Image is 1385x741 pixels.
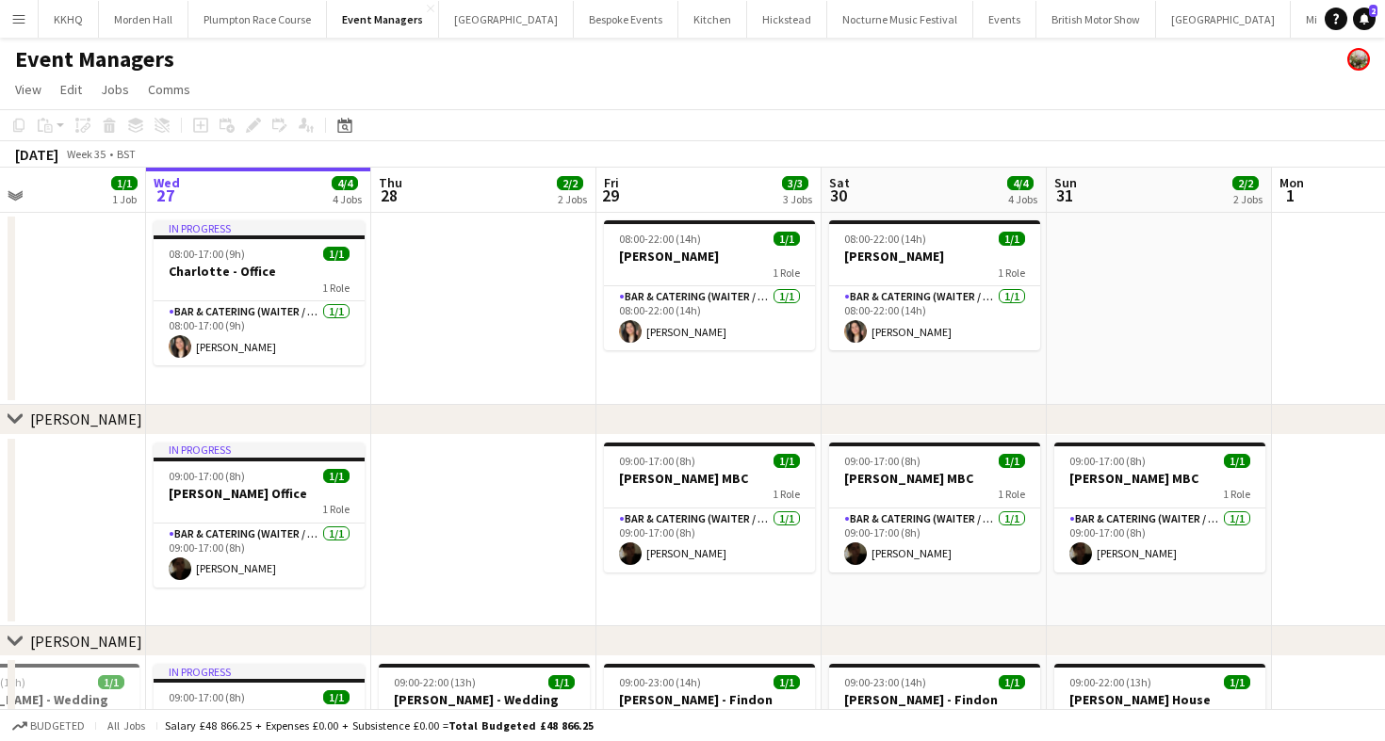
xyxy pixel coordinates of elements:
[188,1,327,38] button: Plumpton Race Course
[604,220,815,350] app-job-card: 08:00-22:00 (14h)1/1[PERSON_NAME]1 RoleBar & Catering (Waiter / waitress)1/108:00-22:00 (14h)[PER...
[9,716,88,736] button: Budgeted
[1279,174,1304,191] span: Mon
[154,485,365,502] h3: [PERSON_NAME] Office
[8,77,49,102] a: View
[827,1,973,38] button: Nocturne Music Festival
[60,81,82,98] span: Edit
[1054,443,1265,572] div: 09:00-17:00 (8h)1/1[PERSON_NAME] MBC1 RoleBar & Catering (Waiter / waitress)1/109:00-17:00 (8h)[P...
[169,690,245,704] span: 09:00-17:00 (8h)
[774,675,800,689] span: 1/1
[773,487,800,501] span: 1 Role
[829,174,850,191] span: Sat
[154,220,365,365] div: In progress08:00-17:00 (9h)1/1Charlotte - Office1 RoleBar & Catering (Waiter / waitress)1/108:00-...
[394,675,476,689] span: 09:00-22:00 (13h)
[111,176,138,190] span: 1/1
[829,248,1040,265] h3: [PERSON_NAME]
[154,220,365,235] div: In progress
[448,718,594,733] span: Total Budgeted £48 866.25
[112,192,137,206] div: 1 Job
[1347,48,1370,71] app-user-avatar: Staffing Manager
[1224,675,1250,689] span: 1/1
[15,145,58,164] div: [DATE]
[62,147,109,161] span: Week 35
[154,174,180,191] span: Wed
[829,508,1040,572] app-card-role: Bar & Catering (Waiter / waitress)1/109:00-17:00 (8h)[PERSON_NAME]
[1007,176,1034,190] span: 4/4
[323,690,350,704] span: 1/1
[140,77,198,102] a: Comms
[782,176,808,190] span: 3/3
[169,247,245,261] span: 08:00-17:00 (9h)
[1369,5,1377,17] span: 2
[999,675,1025,689] span: 1/1
[829,443,1040,572] app-job-card: 09:00-17:00 (8h)1/1[PERSON_NAME] MBC1 RoleBar & Catering (Waiter / waitress)1/109:00-17:00 (8h)[P...
[322,502,350,516] span: 1 Role
[101,81,129,98] span: Jobs
[154,263,365,280] h3: Charlotte - Office
[53,77,90,102] a: Edit
[154,524,365,588] app-card-role: Bar & Catering (Waiter / waitress)1/109:00-17:00 (8h)[PERSON_NAME]
[379,691,590,725] h3: [PERSON_NAME] - Wedding [PERSON_NAME]
[619,454,695,468] span: 09:00-17:00 (8h)
[1036,1,1156,38] button: British Motor Show
[604,286,815,350] app-card-role: Bar & Catering (Waiter / waitress)1/108:00-22:00 (14h)[PERSON_NAME]
[604,174,619,191] span: Fri
[604,691,815,725] h3: [PERSON_NAME] - Findon Place
[829,691,1040,725] h3: [PERSON_NAME] - Findon Place
[1054,470,1265,487] h3: [PERSON_NAME] MBC
[1353,8,1376,30] a: 2
[154,706,365,723] h3: [PERSON_NAME] Set Up
[999,454,1025,468] span: 1/1
[1051,185,1077,206] span: 31
[1069,675,1151,689] span: 09:00-22:00 (13h)
[323,247,350,261] span: 1/1
[151,185,180,206] span: 27
[604,470,815,487] h3: [PERSON_NAME] MBC
[1233,192,1263,206] div: 2 Jobs
[379,174,402,191] span: Thu
[15,81,41,98] span: View
[557,176,583,190] span: 2/2
[998,487,1025,501] span: 1 Role
[773,266,800,280] span: 1 Role
[604,248,815,265] h3: [PERSON_NAME]
[558,192,587,206] div: 2 Jobs
[117,147,136,161] div: BST
[169,469,245,483] span: 09:00-17:00 (8h)
[30,719,85,733] span: Budgeted
[829,220,1040,350] app-job-card: 08:00-22:00 (14h)1/1[PERSON_NAME]1 RoleBar & Catering (Waiter / waitress)1/108:00-22:00 (14h)[PER...
[774,232,800,246] span: 1/1
[1223,487,1250,501] span: 1 Role
[604,443,815,572] div: 09:00-17:00 (8h)1/1[PERSON_NAME] MBC1 RoleBar & Catering (Waiter / waitress)1/109:00-17:00 (8h)[P...
[1232,176,1259,190] span: 2/2
[574,1,678,38] button: Bespoke Events
[104,718,149,733] span: All jobs
[1277,185,1304,206] span: 1
[154,301,365,365] app-card-role: Bar & Catering (Waiter / waitress)1/108:00-17:00 (9h)[PERSON_NAME]
[678,1,747,38] button: Kitchen
[604,508,815,572] app-card-role: Bar & Catering (Waiter / waitress)1/109:00-17:00 (8h)[PERSON_NAME]
[439,1,574,38] button: [GEOGRAPHIC_DATA]
[154,443,365,458] div: In progress
[323,469,350,483] span: 1/1
[165,718,594,733] div: Salary £48 866.25 + Expenses £0.00 + Subsistence £0.00 =
[619,232,701,246] span: 08:00-22:00 (14h)
[844,675,926,689] span: 09:00-23:00 (14h)
[998,266,1025,280] span: 1 Role
[1054,174,1077,191] span: Sun
[30,410,142,428] div: [PERSON_NAME]
[1224,454,1250,468] span: 1/1
[154,664,365,679] div: In progress
[826,185,850,206] span: 30
[99,1,188,38] button: Morden Hall
[1156,1,1291,38] button: [GEOGRAPHIC_DATA]
[548,675,575,689] span: 1/1
[333,192,362,206] div: 4 Jobs
[148,81,190,98] span: Comms
[154,443,365,588] app-job-card: In progress09:00-17:00 (8h)1/1[PERSON_NAME] Office1 RoleBar & Catering (Waiter / waitress)1/109:0...
[327,1,439,38] button: Event Managers
[15,45,174,73] h1: Event Managers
